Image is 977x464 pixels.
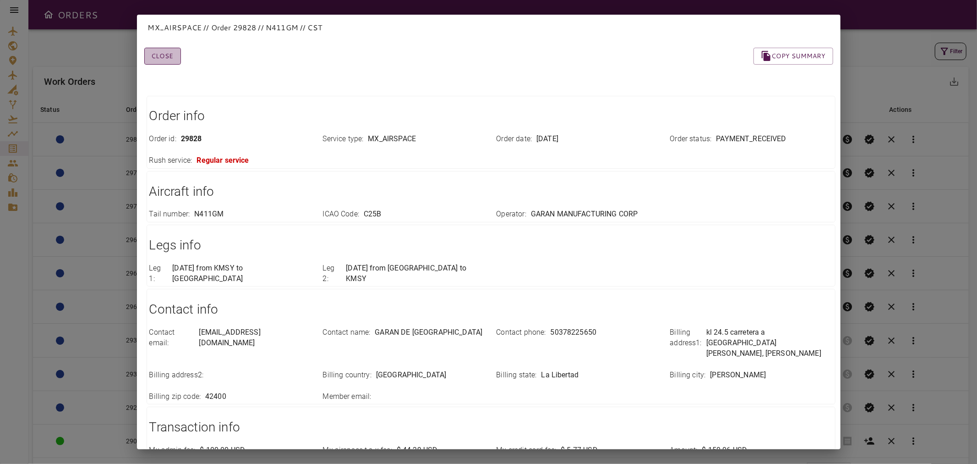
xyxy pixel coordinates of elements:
p: Regular service [196,155,249,166]
p: Mx airspace t a x fee : [323,445,392,456]
p: Billing city : [670,370,706,381]
p: [DATE] from [GEOGRAPHIC_DATA] to KMSY [346,263,485,284]
p: Member email : [323,392,371,402]
p: N411GM [194,209,224,220]
p: Operator : [497,209,526,220]
p: [EMAIL_ADDRESS][DOMAIN_NAME] [199,327,312,348]
p: Amount : [670,445,698,456]
p: Billing address2 : [149,370,204,381]
p: Mx admin fee : [149,445,196,456]
p: Order status : [670,134,712,144]
p: Leg 2 : [323,263,342,284]
p: Billing state : [497,370,537,381]
p: Order date : [497,134,532,144]
button: Copy summary [753,48,833,65]
p: Contact name : [323,327,371,338]
p: Billing address1 : [670,327,702,359]
p: Order id : [149,134,176,144]
p: [PERSON_NAME] [710,370,766,381]
p: 50378225650 [551,327,597,338]
p: 29828 [181,134,202,144]
p: Rush service : [149,155,192,166]
p: MX_AIRSPACE // Order 29828 // N411GM // CST [148,22,830,33]
p: [DATE] [536,134,558,144]
h1: Legs info [149,236,833,254]
p: $ 5.77 USD [561,445,598,456]
p: Contact phone : [497,327,546,338]
p: Service type : [323,134,364,144]
p: La Libertad [541,370,579,381]
p: Leg 1 : [149,263,168,284]
p: $ 100.00 USD [200,445,245,456]
h1: Transaction info [149,418,833,436]
p: Billing zip code : [149,392,201,402]
p: MX_AIRSPACE [368,134,416,144]
h1: Order info [149,107,833,125]
p: GARAN MANUFACTURING CORP [531,209,638,220]
h1: Aircraft info [149,182,833,201]
p: Billing country : [323,370,371,381]
p: 42400 [205,392,226,402]
p: $ 44.29 USD [397,445,438,456]
p: PAYMENT_RECEIVED [716,134,786,144]
p: [GEOGRAPHIC_DATA] [376,370,447,381]
h1: Contact info [149,300,833,319]
p: kl 24.5 carretera a [GEOGRAPHIC_DATA][PERSON_NAME], [PERSON_NAME] [706,327,833,359]
p: GARAN DE [GEOGRAPHIC_DATA] [375,327,482,338]
p: [DATE] from KMSY to [GEOGRAPHIC_DATA] [172,263,311,284]
button: Close [144,48,181,65]
p: Contact email : [149,327,195,348]
p: Tail number : [149,209,190,220]
p: $ 150.06 USD [702,445,748,456]
p: C25B [364,209,382,220]
p: ICAO Code : [323,209,360,220]
p: Mx credit card fee : [497,445,557,456]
